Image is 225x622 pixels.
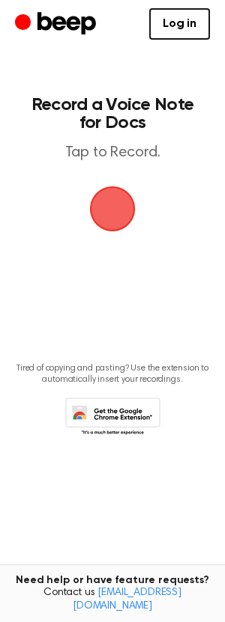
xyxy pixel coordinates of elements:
[27,96,198,132] h1: Record a Voice Note for Docs
[149,8,210,40] a: Log in
[27,144,198,162] p: Tap to Record.
[12,363,213,385] p: Tired of copying and pasting? Use the extension to automatically insert your recordings.
[90,186,135,231] button: Beep Logo
[9,587,216,613] span: Contact us
[73,588,181,612] a: [EMAIL_ADDRESS][DOMAIN_NAME]
[15,10,100,39] a: Beep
